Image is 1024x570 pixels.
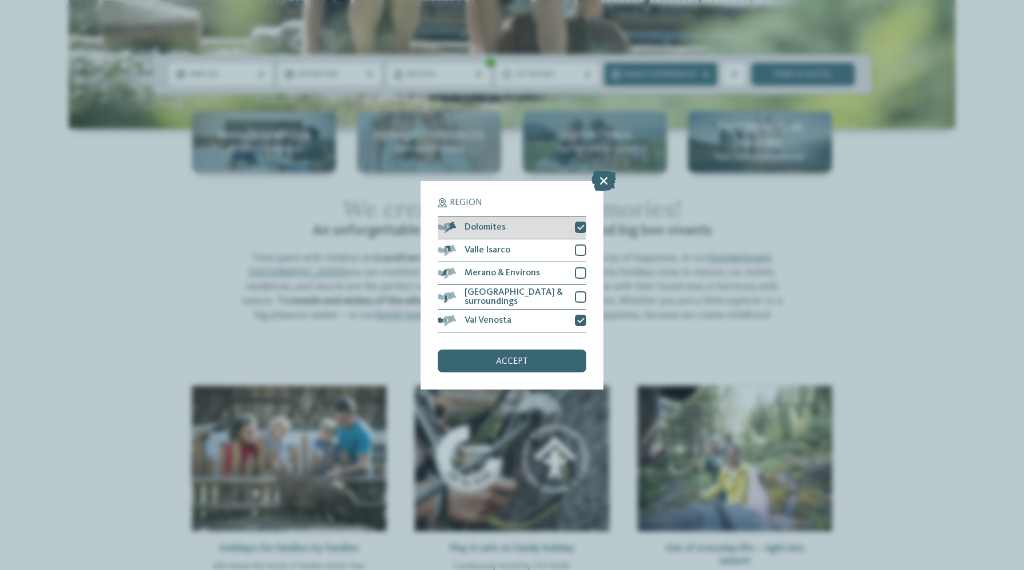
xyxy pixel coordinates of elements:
[465,223,506,232] span: Dolomites
[496,357,528,366] span: accept
[465,316,511,325] span: Val Venosta
[465,288,566,306] span: [GEOGRAPHIC_DATA] & surroundings
[465,268,540,278] span: Merano & Environs
[450,198,482,207] span: Region
[465,246,510,255] span: Valle Isarco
